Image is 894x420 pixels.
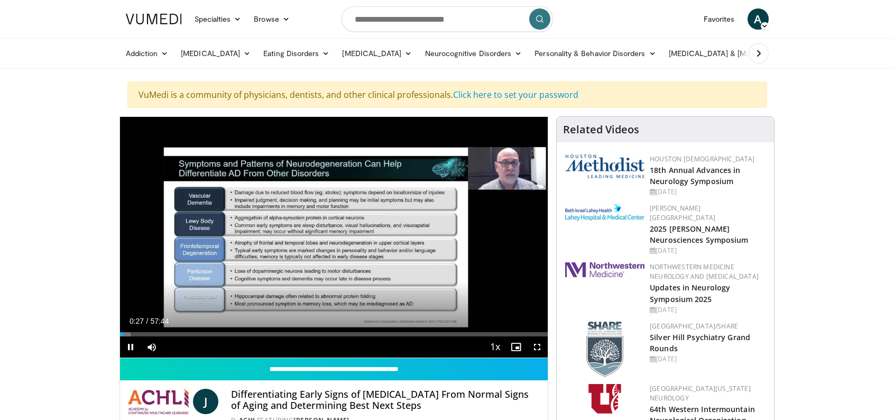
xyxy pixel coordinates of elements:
div: [DATE] [650,187,766,197]
h4: Differentiating Early Signs of [MEDICAL_DATA] From Normal Signs of Aging and Determining Best Nex... [231,389,539,412]
a: J [193,389,218,414]
a: [MEDICAL_DATA] [174,43,257,64]
a: A [748,8,769,30]
a: Neurocognitive Disorders [419,43,529,64]
a: Personality & Behavior Disorders [528,43,662,64]
button: Fullscreen [527,336,548,358]
a: Updates in Neurology Symposium 2025 [650,282,730,304]
a: Addiction [119,43,175,64]
img: 5e4488cc-e109-4a4e-9fd9-73bb9237ee91.png.150x105_q85_autocrop_double_scale_upscale_version-0.2.png [565,154,644,178]
a: [MEDICAL_DATA] & [MEDICAL_DATA] [662,43,814,64]
a: [GEOGRAPHIC_DATA][US_STATE] Neurology [650,384,751,403]
img: VuMedi Logo [126,14,182,24]
input: Search topics, interventions [342,6,553,32]
img: e7977282-282c-4444-820d-7cc2733560fd.jpg.150x105_q85_autocrop_double_scale_upscale_version-0.2.jpg [565,204,644,221]
a: 18th Annual Advances in Neurology Symposium [650,165,740,186]
div: VuMedi is a community of physicians, dentists, and other clinical professionals. [127,81,767,108]
span: / [146,317,149,325]
div: [DATE] [650,246,766,255]
a: [MEDICAL_DATA] [336,43,418,64]
a: Favorites [697,8,741,30]
button: Mute [141,336,162,358]
a: Eating Disorders [257,43,336,64]
img: f8aaeb6d-318f-4fcf-bd1d-54ce21f29e87.png.150x105_q85_autocrop_double_scale_upscale_version-0.2.png [586,322,623,377]
span: 0:27 [130,317,144,325]
img: 2a462fb6-9365-492a-ac79-3166a6f924d8.png.150x105_q85_autocrop_double_scale_upscale_version-0.2.jpg [565,262,644,277]
a: Northwestern Medicine Neurology and [MEDICAL_DATA] [650,262,759,281]
button: Pause [120,336,141,358]
a: Houston [DEMOGRAPHIC_DATA] [650,154,754,163]
a: 2025 [PERSON_NAME] Neurosciences Symposium [650,224,748,245]
div: [DATE] [650,354,766,364]
a: [GEOGRAPHIC_DATA]/SHARE [650,322,738,331]
div: [DATE] [650,305,766,315]
div: Progress Bar [120,332,548,336]
a: [PERSON_NAME][GEOGRAPHIC_DATA] [650,204,715,222]
button: Enable picture-in-picture mode [505,336,527,358]
span: 57:44 [150,317,169,325]
a: Click here to set your password [453,89,578,101]
a: Specialties [188,8,248,30]
h4: Related Videos [563,123,639,136]
a: Browse [247,8,296,30]
img: ACHL [128,389,189,414]
button: Playback Rate [484,336,505,358]
video-js: Video Player [120,117,548,358]
a: Silver Hill Psychiatry Grand Rounds [650,332,750,353]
